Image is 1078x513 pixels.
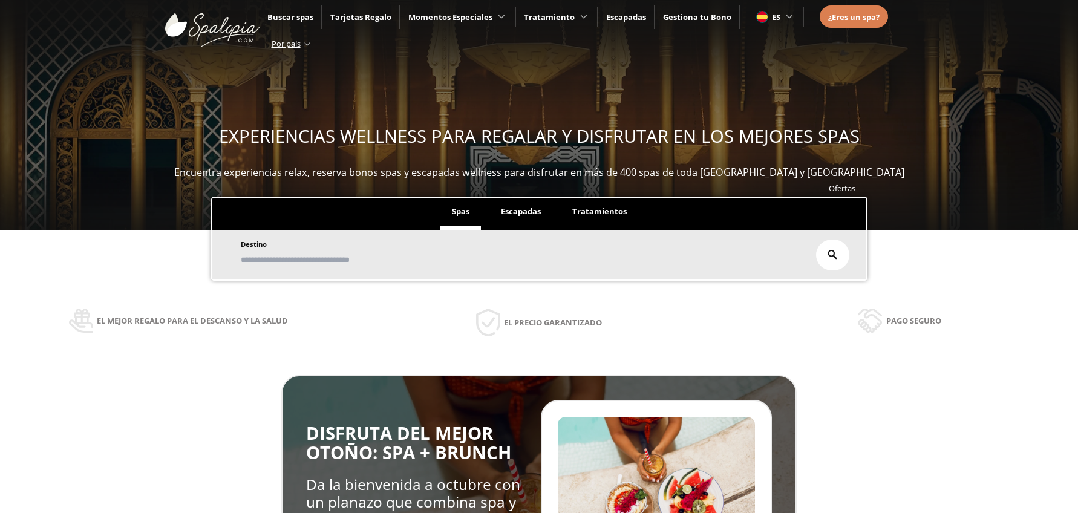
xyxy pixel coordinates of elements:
[267,11,313,22] a: Buscar spas
[663,11,731,22] a: Gestiona tu Bono
[828,10,880,24] a: ¿Eres un spa?
[828,11,880,22] span: ¿Eres un spa?
[504,316,602,329] span: El precio garantizado
[165,1,260,47] img: ImgLogoSpalopia.BvClDcEz.svg
[606,11,646,22] a: Escapadas
[306,421,511,465] span: DISFRUTA DEL MEJOR OTOÑO: SPA + BRUNCH
[829,183,855,194] a: Ofertas
[97,314,288,327] span: El mejor regalo para el descanso y la salud
[452,206,469,217] span: Spas
[330,11,391,22] a: Tarjetas Regalo
[501,206,541,217] span: Escapadas
[272,38,301,49] span: Por país
[572,206,627,217] span: Tratamientos
[886,314,941,327] span: Pago seguro
[219,124,860,148] span: EXPERIENCIAS WELLNESS PARA REGALAR Y DISFRUTAR EN LOS MEJORES SPAS
[241,240,267,249] span: Destino
[174,166,904,179] span: Encuentra experiencias relax, reserva bonos spas y escapadas wellness para disfrutar en más de 40...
